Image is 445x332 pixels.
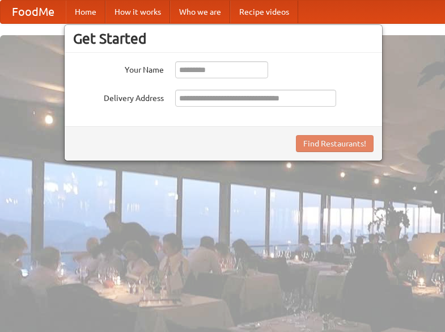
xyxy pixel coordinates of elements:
[73,90,164,104] label: Delivery Address
[73,30,374,47] h3: Get Started
[73,61,164,75] label: Your Name
[296,135,374,152] button: Find Restaurants!
[105,1,170,23] a: How it works
[1,1,66,23] a: FoodMe
[66,1,105,23] a: Home
[170,1,230,23] a: Who we are
[230,1,298,23] a: Recipe videos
